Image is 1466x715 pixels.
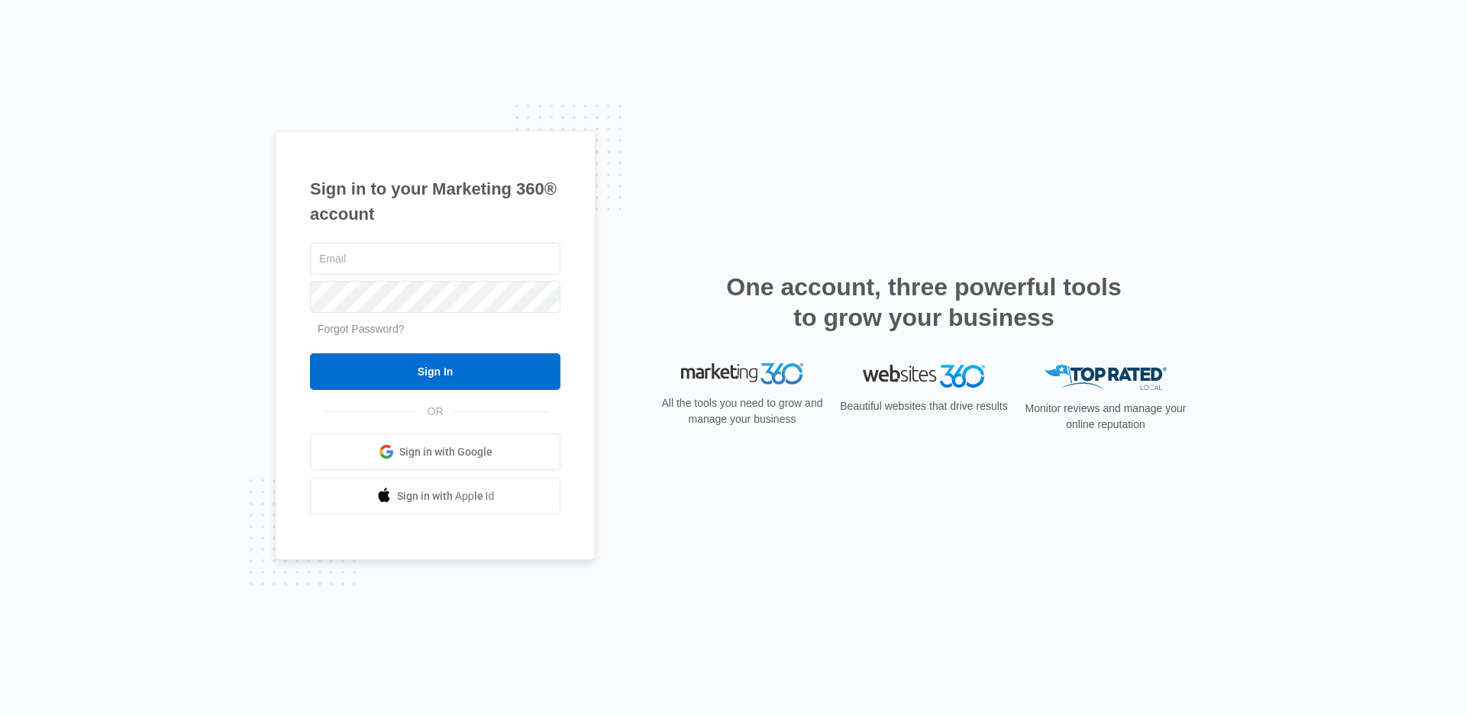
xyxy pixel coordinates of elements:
[310,353,560,390] input: Sign In
[399,444,492,460] span: Sign in with Google
[417,404,454,420] span: OR
[310,176,560,227] h1: Sign in to your Marketing 360® account
[397,488,495,504] span: Sign in with Apple Id
[1020,401,1191,433] p: Monitor reviews and manage your online reputation
[310,433,560,470] a: Sign in with Google
[1045,365,1167,390] img: Top Rated Local
[318,323,405,335] a: Forgot Password?
[863,365,985,387] img: Websites 360
[838,398,1009,414] p: Beautiful websites that drive results
[310,478,560,514] a: Sign in with Apple Id
[310,243,560,275] input: Email
[722,272,1126,333] h2: One account, three powerful tools to grow your business
[657,397,828,429] p: All the tools you need to grow and manage your business
[681,365,803,386] img: Marketing 360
